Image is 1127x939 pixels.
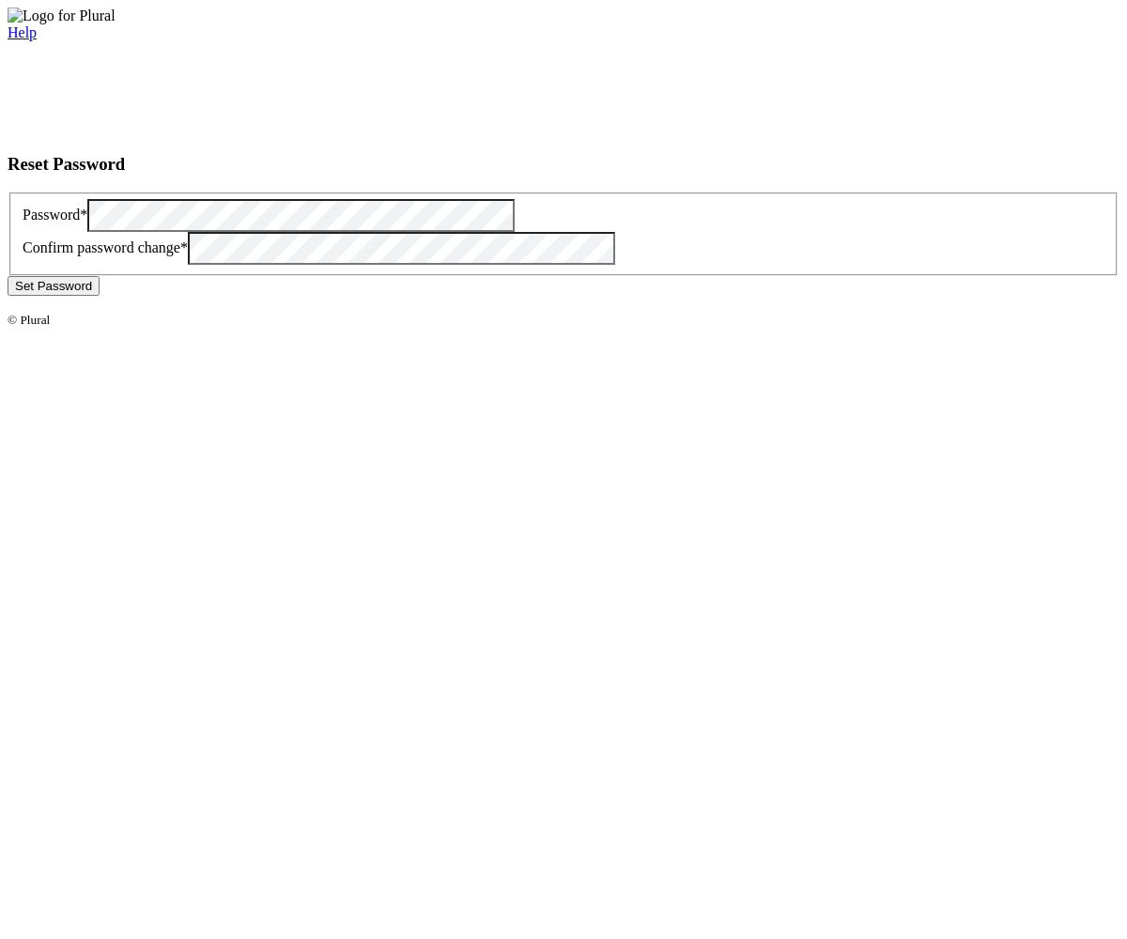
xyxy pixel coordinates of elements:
label: Password [23,207,87,223]
small: © Plural [8,313,50,327]
h3: Reset Password [8,154,1119,175]
button: Set Password [8,276,100,296]
a: Help [8,24,37,40]
img: Logo for Plural [8,8,116,24]
label: Confirm password change [23,239,188,255]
